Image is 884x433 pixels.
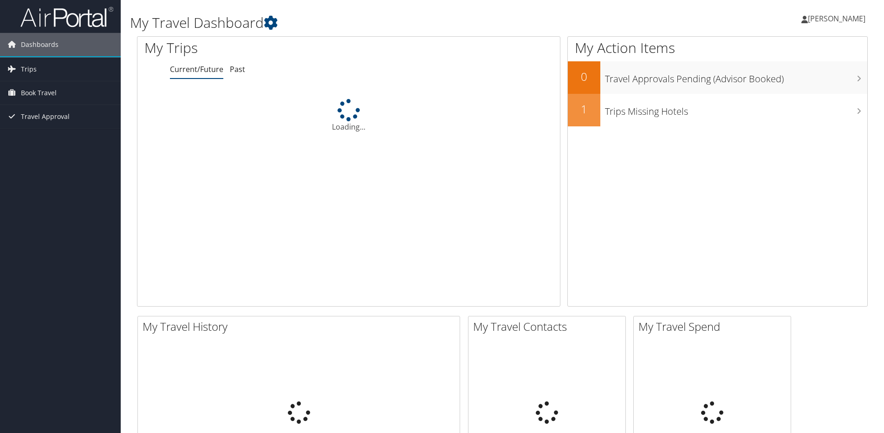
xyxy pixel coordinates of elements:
[21,58,37,81] span: Trips
[170,64,223,74] a: Current/Future
[230,64,245,74] a: Past
[21,105,70,128] span: Travel Approval
[801,5,875,33] a: [PERSON_NAME]
[143,319,460,335] h2: My Travel History
[144,38,377,58] h1: My Trips
[605,68,867,85] h3: Travel Approvals Pending (Advisor Booked)
[137,99,560,132] div: Loading...
[568,94,867,126] a: 1Trips Missing Hotels
[638,319,791,335] h2: My Travel Spend
[568,61,867,94] a: 0Travel Approvals Pending (Advisor Booked)
[808,13,865,24] span: [PERSON_NAME]
[130,13,626,33] h1: My Travel Dashboard
[473,319,625,335] h2: My Travel Contacts
[605,100,867,118] h3: Trips Missing Hotels
[568,38,867,58] h1: My Action Items
[568,69,600,85] h2: 0
[568,101,600,117] h2: 1
[20,6,113,28] img: airportal-logo.png
[21,81,57,105] span: Book Travel
[21,33,58,56] span: Dashboards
